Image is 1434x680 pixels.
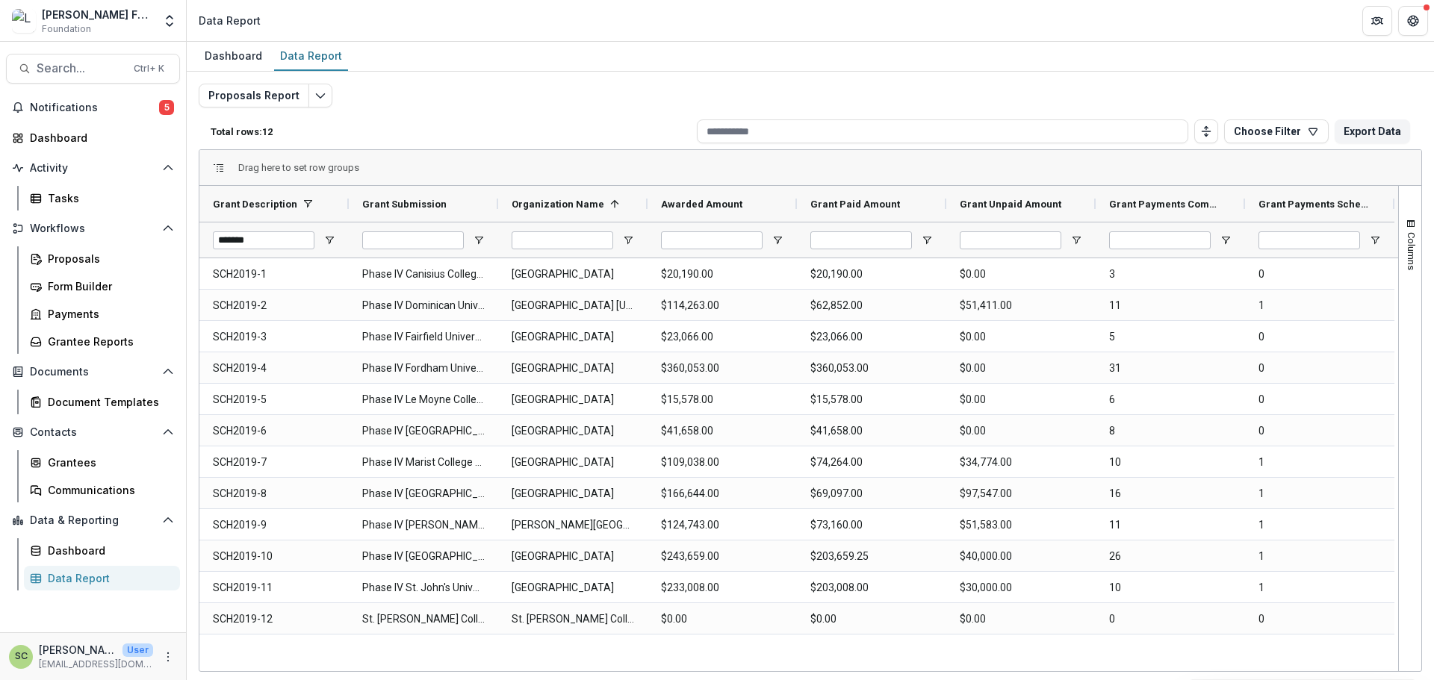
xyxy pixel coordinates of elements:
[960,447,1082,478] span: $34,774.00
[362,478,485,509] span: Phase IV [GEOGRAPHIC_DATA] Scholarship Program, [DATE] - [DATE] - 55879837
[960,416,1082,446] span: $0.00
[1109,199,1220,210] span: Grant Payments Completed
[661,199,742,210] span: Awarded Amount
[960,478,1082,509] span: $97,547.00
[1258,322,1381,352] span: 0
[661,384,783,415] span: $15,578.00
[199,42,268,71] a: Dashboard
[6,360,180,384] button: Open Documents
[661,353,783,384] span: $360,053.00
[30,426,156,439] span: Contacts
[42,22,91,36] span: Foundation
[48,190,168,206] div: Tasks
[1109,384,1232,415] span: 6
[1109,541,1232,572] span: 26
[960,510,1082,540] span: $51,583.00
[24,538,180,563] a: Dashboard
[24,246,180,271] a: Proposals
[30,162,156,175] span: Activity
[1258,199,1369,210] span: Grant Payments Scheduled
[213,290,335,321] span: SCH2019-2
[159,100,174,115] span: 5
[960,290,1082,321] span: $51,411.00
[661,322,783,352] span: $23,066.00
[1258,259,1381,290] span: 0
[6,156,180,180] button: Open Activity
[30,222,156,235] span: Workflows
[512,259,634,290] span: [GEOGRAPHIC_DATA]
[622,234,634,246] button: Open Filter Menu
[661,447,783,478] span: $109,038.00
[30,366,156,378] span: Documents
[810,353,933,384] span: $360,053.00
[473,234,485,246] button: Open Filter Menu
[1258,604,1381,634] span: 0
[1258,510,1381,540] span: 1
[12,9,36,33] img: Lavelle Fund for the Blind
[24,390,180,414] a: Document Templates
[810,322,933,352] span: $23,066.00
[960,231,1061,249] input: Grant Unpaid Amount Filter Input
[199,13,261,28] div: Data Report
[921,234,933,246] button: Open Filter Menu
[193,10,267,31] nav: breadcrumb
[960,199,1061,210] span: Grant Unpaid Amount
[24,186,180,210] a: Tasks
[122,643,153,657] p: User
[661,541,783,572] span: $243,659.00
[213,573,335,603] span: SCH2019-11
[48,482,168,498] div: Communications
[6,125,180,150] a: Dashboard
[661,604,783,634] span: $0.00
[772,234,783,246] button: Open Filter Menu
[1109,604,1232,634] span: 0
[362,510,485,540] span: Phase IV [PERSON_NAME] University Scholarship Program, [DATE] - [DATE] - 55879869
[362,322,485,352] span: Phase IV Fairfield University Scholarship Program, [DATE] - [DATE] - 55878627
[1258,478,1381,509] span: 1
[810,478,933,509] span: $69,097.00
[512,447,634,478] span: [GEOGRAPHIC_DATA]
[213,604,335,634] span: SCH2019-12
[810,541,933,572] span: $203,659.25
[960,353,1082,384] span: $0.00
[362,199,447,210] span: Grant Submission
[362,231,464,249] input: Grant Submission Filter Input
[131,60,167,77] div: Ctrl + K
[213,353,335,384] span: SCH2019-4
[6,54,180,84] button: Search...
[810,573,933,603] span: $203,008.00
[512,604,634,634] span: St. [PERSON_NAME] College
[24,302,180,326] a: Payments
[6,508,180,532] button: Open Data & Reporting
[1109,353,1232,384] span: 31
[213,478,335,509] span: SCH2019-8
[1109,573,1232,603] span: 10
[213,199,297,210] span: Grant Description
[810,259,933,290] span: $20,190.00
[6,96,180,119] button: Notifications5
[30,514,156,527] span: Data & Reporting
[48,278,168,294] div: Form Builder
[24,329,180,354] a: Grantee Reports
[1224,119,1329,143] button: Choose Filter
[362,416,485,446] span: Phase IV [GEOGRAPHIC_DATA] Scholarship Program, [DATE] - [DATE] - 55879781
[512,416,634,446] span: [GEOGRAPHIC_DATA]
[512,510,634,540] span: [PERSON_NAME][GEOGRAPHIC_DATA]
[30,130,168,146] div: Dashboard
[1109,259,1232,290] span: 3
[810,290,933,321] span: $62,852.00
[39,642,117,658] p: [PERSON_NAME]
[1362,6,1392,36] button: Partners
[48,306,168,322] div: Payments
[362,290,485,321] span: Phase IV Dominican University Scholarship Program, [DATE] - [DATE] - 55878597
[39,658,153,671] p: [EMAIL_ADDRESS][DOMAIN_NAME]
[274,45,348,66] div: Data Report
[159,6,180,36] button: Open entity switcher
[238,162,359,173] div: Row Groups
[1258,384,1381,415] span: 0
[810,416,933,446] span: $41,658.00
[1258,290,1381,321] span: 1
[211,126,691,137] p: Total rows: 12
[661,510,783,540] span: $124,743.00
[323,234,335,246] button: Open Filter Menu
